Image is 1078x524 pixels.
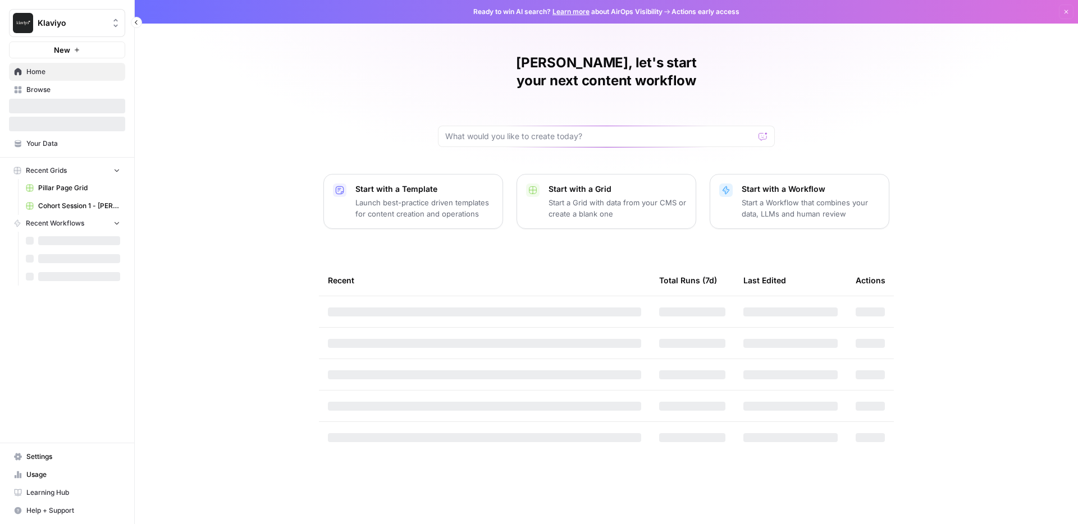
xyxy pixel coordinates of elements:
span: Ready to win AI search? about AirOps Visibility [473,7,663,17]
input: What would you like to create today? [445,131,754,142]
span: Help + Support [26,505,120,516]
span: Your Data [26,139,120,149]
a: Home [9,63,125,81]
span: New [54,44,70,56]
button: Workspace: Klaviyo [9,9,125,37]
div: Last Edited [743,265,786,296]
a: Settings [9,448,125,466]
img: Klaviyo Logo [13,13,33,33]
a: Learning Hub [9,484,125,502]
span: Cohort Session 1 - [PERSON_NAME] workflow 1 Grid [38,201,120,211]
button: Start with a TemplateLaunch best-practice driven templates for content creation and operations [323,174,503,229]
p: Start with a Workflow [742,183,880,195]
span: Actions early access [672,7,739,17]
p: Start a Workflow that combines your data, LLMs and human review [742,197,880,219]
span: Settings [26,452,120,462]
a: Your Data [9,135,125,153]
div: Total Runs (7d) [659,265,717,296]
a: Usage [9,466,125,484]
span: Home [26,67,120,77]
div: Actions [856,265,885,296]
a: Pillar Page Grid [21,179,125,197]
a: Learn more [552,7,590,16]
button: New [9,42,125,58]
p: Start a Grid with data from your CMS or create a blank one [549,197,687,219]
button: Recent Workflows [9,215,125,232]
button: Help + Support [9,502,125,520]
h1: [PERSON_NAME], let's start your next content workflow [438,54,775,90]
p: Start with a Template [355,183,494,195]
span: Usage [26,470,120,480]
span: Recent Grids [26,166,67,176]
a: Cohort Session 1 - [PERSON_NAME] workflow 1 Grid [21,197,125,215]
span: Learning Hub [26,488,120,498]
p: Launch best-practice driven templates for content creation and operations [355,197,494,219]
button: Start with a WorkflowStart a Workflow that combines your data, LLMs and human review [710,174,889,229]
span: Pillar Page Grid [38,183,120,193]
span: Browse [26,85,120,95]
button: Start with a GridStart a Grid with data from your CMS or create a blank one [517,174,696,229]
button: Recent Grids [9,162,125,179]
p: Start with a Grid [549,183,687,195]
div: Recent [328,265,641,296]
span: Klaviyo [38,17,106,29]
span: Recent Workflows [26,218,84,228]
a: Browse [9,81,125,99]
